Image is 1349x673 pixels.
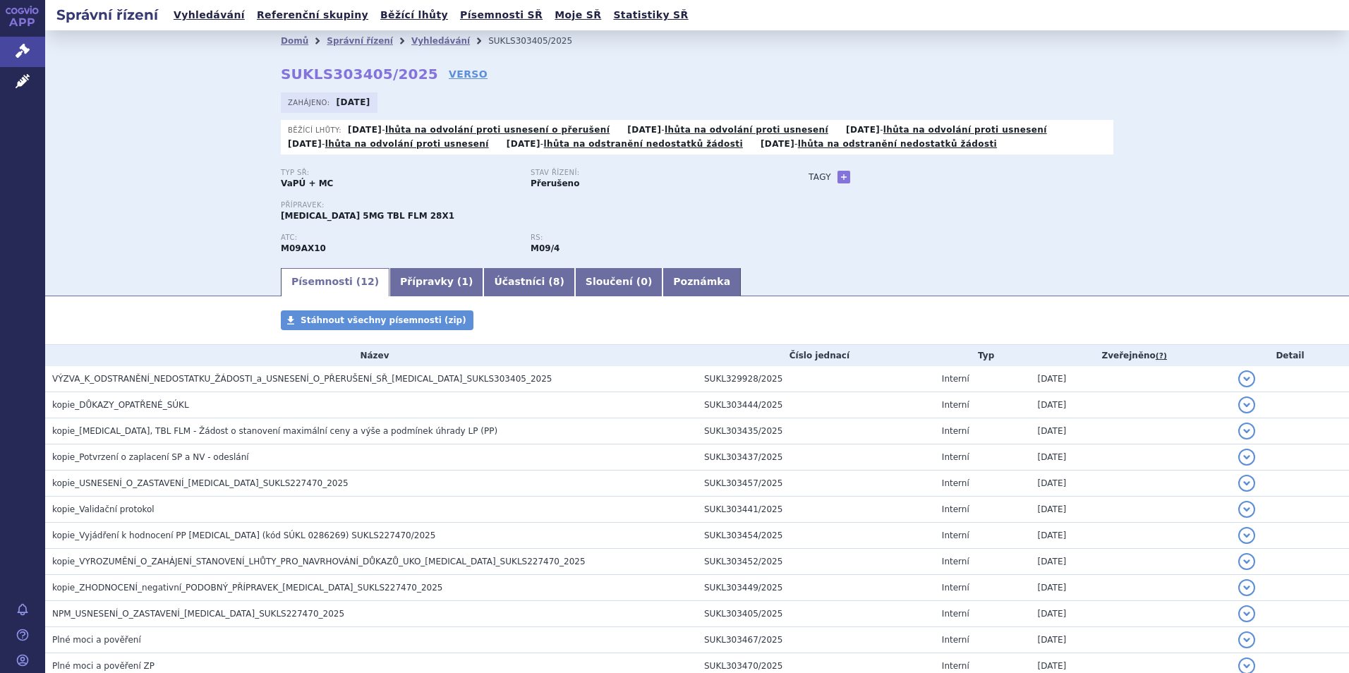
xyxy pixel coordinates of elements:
[45,5,169,25] h2: Správní řízení
[942,452,969,462] span: Interní
[575,268,663,296] a: Sloučení (0)
[1031,345,1231,366] th: Zveřejněno
[281,66,438,83] strong: SUKLS303405/2025
[301,315,466,325] span: Stáhnout všechny písemnosti (zip)
[325,139,489,149] a: lhůta na odvolání proti usnesení
[697,601,935,627] td: SUKL303405/2025
[376,6,452,25] a: Běžící lhůty
[846,125,880,135] strong: [DATE]
[1238,605,1255,622] button: detail
[52,478,349,488] span: kopie_USNESENÍ_O_ZASTAVENÍ_EVRYSDI_SUKLS227470_2025
[281,243,326,253] strong: RISDIPLAM
[456,6,547,25] a: Písemnosti SŘ
[1238,631,1255,648] button: detail
[52,557,586,566] span: kopie_VYROZUMĚNÍ_O_ZAHÁJENÍ_STANOVENÍ_LHŮTY_PRO_NAVRHOVÁNÍ_DŮKAZŮ_UKO_EVRYSDI_SUKLS227470_2025
[697,345,935,366] th: Číslo jednací
[942,635,969,645] span: Interní
[411,36,470,46] a: Vyhledávání
[337,97,370,107] strong: [DATE]
[697,627,935,653] td: SUKL303467/2025
[550,6,605,25] a: Moje SŘ
[281,36,308,46] a: Domů
[52,583,442,593] span: kopie_ZHODNOCENÍ_negativní_PODOBNÝ_PŘÍPRAVEK_EVRYSDI_SUKLS227470_2025
[761,139,794,149] strong: [DATE]
[942,530,969,540] span: Interní
[609,6,692,25] a: Statistiky SŘ
[483,268,574,296] a: Účastníci (8)
[697,523,935,549] td: SUKL303454/2025
[52,374,552,384] span: VÝZVA_K_ODSTRANĚNÍ_NEDOSTATKU_ŽÁDOSTI_a_USNESENÍ_O_PŘERUŠENÍ_SŘ_EVRYSDI_SUKLS303405_2025
[281,310,473,330] a: Stáhnout všechny písemnosti (zip)
[52,635,141,645] span: Plné moci a pověření
[281,169,516,177] p: Typ SŘ:
[942,609,969,619] span: Interní
[641,276,648,287] span: 0
[52,452,249,462] span: kopie_Potvrzení o zaplacení SP a NV - odeslání
[52,400,189,410] span: kopie_DŮKAZY_OPATŘENÉ_SÚKL
[449,67,488,81] a: VERSO
[809,169,831,186] h3: Tagy
[385,125,610,135] a: lhůta na odvolání proti usnesení o přerušení
[281,234,516,242] p: ATC:
[389,268,483,296] a: Přípravky (1)
[1231,345,1349,366] th: Detail
[1238,579,1255,596] button: detail
[942,426,969,436] span: Interní
[488,30,591,51] li: SUKLS303405/2025
[663,268,741,296] a: Poznámka
[1031,366,1231,392] td: [DATE]
[697,549,935,575] td: SUKL303452/2025
[52,504,155,514] span: kopie_Validační protokol
[531,243,559,253] strong: risdiplam
[942,504,969,514] span: Interní
[1238,475,1255,492] button: detail
[1238,553,1255,570] button: detail
[507,138,743,150] p: -
[1031,523,1231,549] td: [DATE]
[361,276,374,287] span: 12
[697,392,935,418] td: SUKL303444/2025
[288,97,332,108] span: Zahájeno:
[1031,471,1231,497] td: [DATE]
[627,124,828,135] p: -
[942,583,969,593] span: Interní
[288,124,344,135] span: Běžící lhůty:
[288,138,489,150] p: -
[461,276,468,287] span: 1
[1031,627,1231,653] td: [DATE]
[627,125,661,135] strong: [DATE]
[45,345,697,366] th: Název
[169,6,249,25] a: Vyhledávání
[52,530,435,540] span: kopie_Vyjádření k hodnocení PP EVRYSDI (kód SÚKL 0286269) SUKLS227470/2025
[761,138,997,150] p: -
[942,557,969,566] span: Interní
[1238,527,1255,544] button: detail
[288,139,322,149] strong: [DATE]
[531,169,766,177] p: Stav řízení:
[1238,449,1255,466] button: detail
[531,234,766,242] p: RS:
[253,6,373,25] a: Referenční skupiny
[281,211,454,221] span: [MEDICAL_DATA] 5MG TBL FLM 28X1
[1031,601,1231,627] td: [DATE]
[1031,575,1231,601] td: [DATE]
[697,471,935,497] td: SUKL303457/2025
[665,125,828,135] a: lhůta na odvolání proti usnesení
[52,426,497,436] span: kopie_EVRYSDI, TBL FLM - Žádost o stanovení maximální ceny a výše a podmínek úhrady LP (PP)
[1031,497,1231,523] td: [DATE]
[697,497,935,523] td: SUKL303441/2025
[942,661,969,671] span: Interní
[1031,418,1231,444] td: [DATE]
[507,139,540,149] strong: [DATE]
[1031,444,1231,471] td: [DATE]
[697,418,935,444] td: SUKL303435/2025
[531,178,579,188] strong: Přerušeno
[1156,351,1167,361] abbr: (?)
[52,609,344,619] span: NPM_USNESENÍ_O_ZASTAVENÍ_EVRYSDI_SUKLS227470_2025
[1238,501,1255,518] button: detail
[281,268,389,296] a: Písemnosti (12)
[942,374,969,384] span: Interní
[52,661,155,671] span: Plné moci a pověření ZP
[846,124,1047,135] p: -
[883,125,1047,135] a: lhůta na odvolání proti usnesení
